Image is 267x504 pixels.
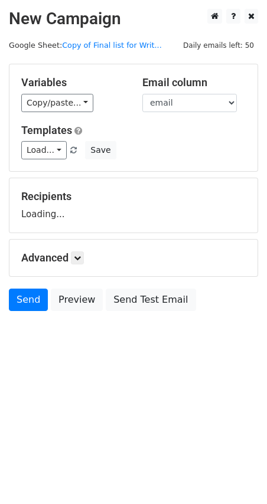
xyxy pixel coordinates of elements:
a: Copy of Final list for Writ... [62,41,162,50]
div: Loading... [21,190,246,221]
a: Send [9,289,48,311]
a: Send Test Email [106,289,196,311]
a: Daily emails left: 50 [179,41,258,50]
a: Load... [21,141,67,159]
h5: Variables [21,76,125,89]
button: Save [85,141,116,159]
h2: New Campaign [9,9,258,29]
a: Templates [21,124,72,136]
h5: Email column [142,76,246,89]
span: Daily emails left: 50 [179,39,258,52]
small: Google Sheet: [9,41,162,50]
h5: Advanced [21,251,246,264]
a: Preview [51,289,103,311]
a: Copy/paste... [21,94,93,112]
h5: Recipients [21,190,246,203]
